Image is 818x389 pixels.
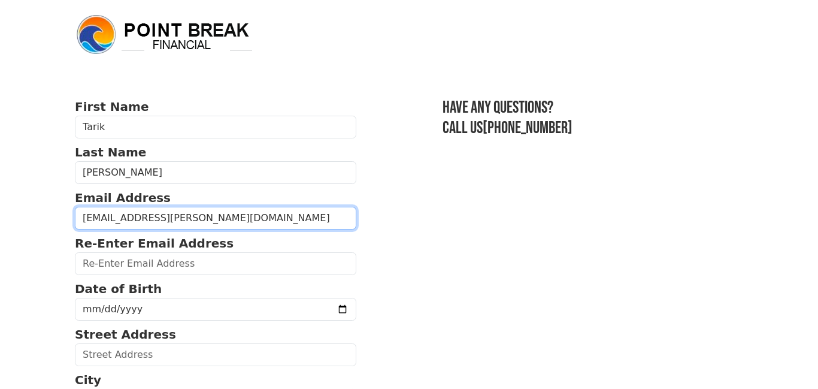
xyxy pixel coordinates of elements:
[75,282,162,296] strong: Date of Birth
[75,207,356,230] input: Email Address
[75,191,171,205] strong: Email Address
[75,343,356,366] input: Street Address
[75,161,356,184] input: Last Name
[443,98,743,118] h3: Have any questions?
[75,99,149,114] strong: First Name
[75,373,101,387] strong: City
[75,145,146,159] strong: Last Name
[75,236,234,251] strong: Re-Enter Email Address
[75,327,176,342] strong: Street Address
[75,252,356,275] input: Re-Enter Email Address
[75,13,255,56] img: logo.png
[75,116,356,138] input: First Name
[483,118,572,138] a: [PHONE_NUMBER]
[443,118,743,138] h3: Call us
